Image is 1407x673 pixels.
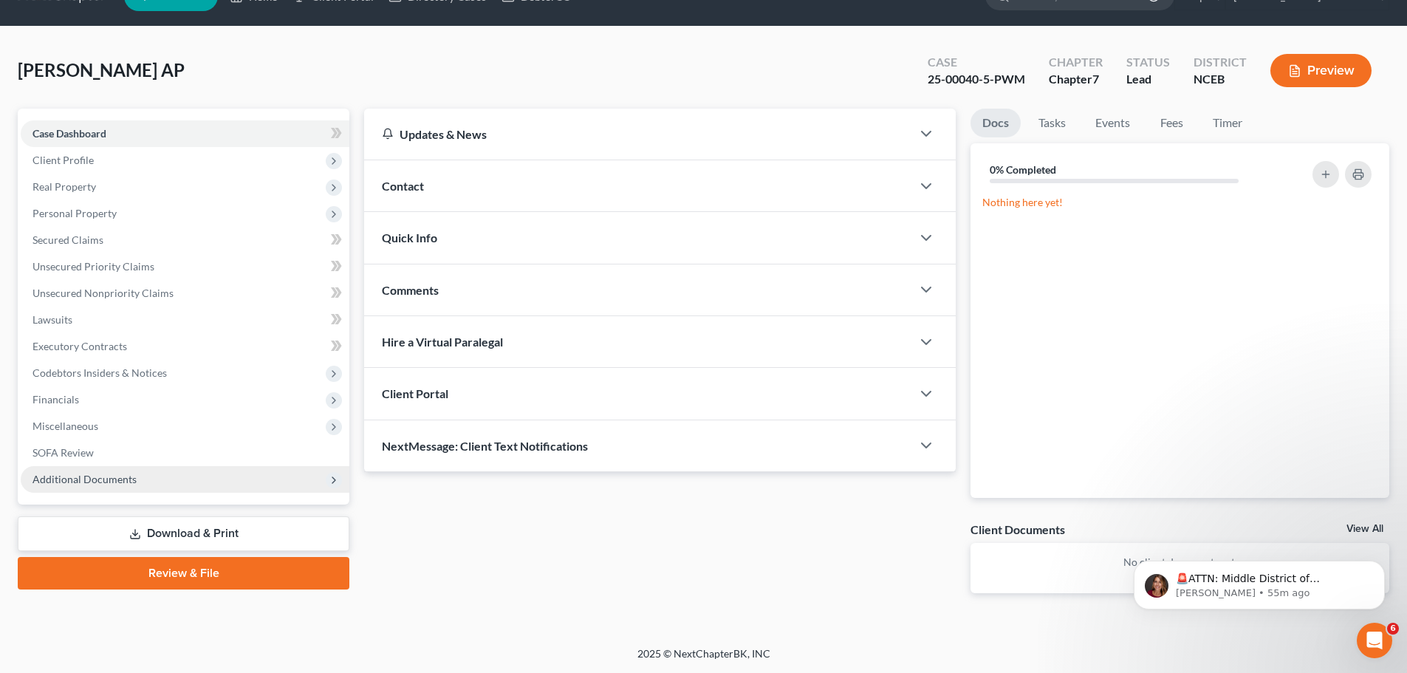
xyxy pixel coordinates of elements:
[382,335,503,349] span: Hire a Virtual Paralegal
[32,340,127,352] span: Executory Contracts
[1049,54,1103,71] div: Chapter
[32,473,137,485] span: Additional Documents
[382,439,588,453] span: NextMessage: Client Text Notifications
[1387,623,1399,635] span: 6
[32,287,174,299] span: Unsecured Nonpriority Claims
[18,59,185,81] span: [PERSON_NAME] AP
[32,127,106,140] span: Case Dashboard
[1092,72,1099,86] span: 7
[990,163,1056,176] strong: 0% Completed
[1270,54,1372,87] button: Preview
[18,557,349,590] a: Review & File
[970,109,1021,137] a: Docs
[982,195,1377,210] p: Nothing here yet!
[32,154,94,166] span: Client Profile
[982,555,1377,570] p: No client documents yet.
[32,446,94,459] span: SOFA Review
[1194,54,1247,71] div: District
[32,393,79,406] span: Financials
[382,126,894,142] div: Updates & News
[1148,109,1195,137] a: Fees
[283,646,1125,673] div: 2025 © NextChapterBK, INC
[21,253,349,280] a: Unsecured Priority Claims
[21,227,349,253] a: Secured Claims
[1194,71,1247,88] div: NCEB
[21,440,349,466] a: SOFA Review
[1201,109,1254,137] a: Timer
[21,307,349,333] a: Lawsuits
[21,280,349,307] a: Unsecured Nonpriority Claims
[1126,71,1170,88] div: Lead
[1126,54,1170,71] div: Status
[32,420,98,432] span: Miscellaneous
[18,516,349,551] a: Download & Print
[32,313,72,326] span: Lawsuits
[1027,109,1078,137] a: Tasks
[1346,524,1383,534] a: View All
[1084,109,1142,137] a: Events
[32,260,154,273] span: Unsecured Priority Claims
[1357,623,1392,658] iframe: Intercom live chat
[32,180,96,193] span: Real Property
[1049,71,1103,88] div: Chapter
[928,71,1025,88] div: 25-00040-5-PWM
[382,230,437,245] span: Quick Info
[1112,530,1407,633] iframe: Intercom notifications message
[32,207,117,219] span: Personal Property
[382,283,439,297] span: Comments
[21,120,349,147] a: Case Dashboard
[32,366,167,379] span: Codebtors Insiders & Notices
[382,179,424,193] span: Contact
[382,386,448,400] span: Client Portal
[928,54,1025,71] div: Case
[21,333,349,360] a: Executory Contracts
[970,522,1065,537] div: Client Documents
[32,233,103,246] span: Secured Claims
